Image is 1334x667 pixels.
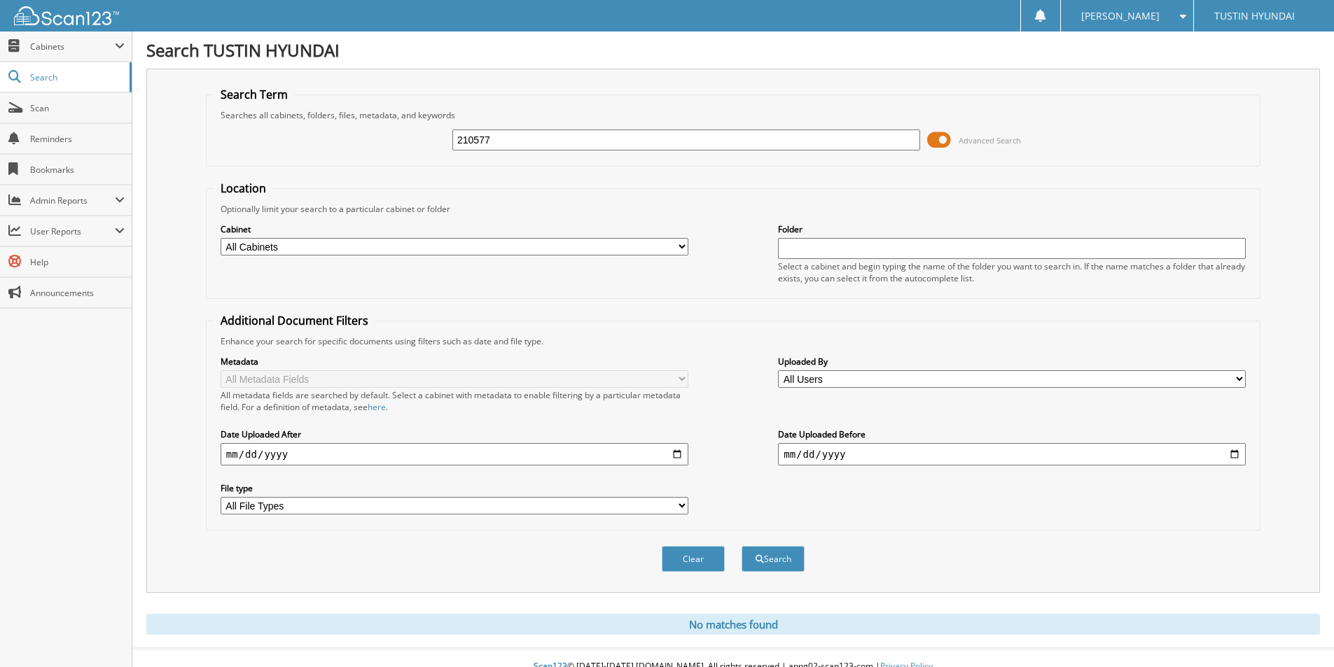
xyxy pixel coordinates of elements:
div: All metadata fields are searched by default. Select a cabinet with metadata to enable filtering b... [221,389,688,413]
label: Metadata [221,356,688,367]
label: Uploaded By [778,356,1246,367]
span: Admin Reports [30,195,115,206]
img: scan123-logo-white.svg [14,6,119,25]
legend: Additional Document Filters [214,313,375,328]
span: Help [30,256,125,268]
span: Reminders [30,133,125,145]
input: start [221,443,688,465]
span: Search [30,71,123,83]
span: Bookmarks [30,164,125,176]
div: Searches all cabinets, folders, files, metadata, and keywords [214,109,1253,121]
span: Cabinets [30,41,115,52]
label: Date Uploaded After [221,428,688,440]
div: No matches found [146,614,1320,635]
span: Scan [30,102,125,114]
label: Date Uploaded Before [778,428,1246,440]
legend: Search Term [214,87,295,102]
label: Folder [778,223,1246,235]
h1: Search TUSTIN HYUNDAI [146,38,1320,62]
div: Select a cabinet and begin typing the name of the folder you want to search in. If the name match... [778,260,1246,284]
div: Optionally limit your search to a particular cabinet or folder [214,203,1253,215]
legend: Location [214,181,273,196]
span: User Reports [30,225,115,237]
a: here [368,401,386,413]
div: Enhance your search for specific documents using filters such as date and file type. [214,335,1253,347]
span: Advanced Search [959,135,1021,146]
button: Search [742,546,805,572]
span: Announcements [30,287,125,299]
button: Clear [662,546,725,572]
input: end [778,443,1246,465]
label: File type [221,482,688,494]
span: [PERSON_NAME] [1081,12,1160,20]
span: TUSTIN HYUNDAI [1214,12,1295,20]
label: Cabinet [221,223,688,235]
